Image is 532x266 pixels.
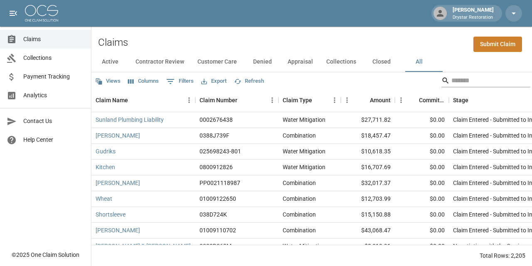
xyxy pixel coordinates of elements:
[232,75,266,88] button: Refresh
[407,94,419,106] button: Sort
[199,210,227,219] div: 038D724K
[283,242,325,250] div: Water Mitigation
[278,89,341,112] div: Claim Type
[341,191,395,207] div: $12,703.99
[199,242,232,250] div: 0388D068M
[453,242,524,250] div: Negotiating with the Carrier
[395,144,449,160] div: $0.00
[283,89,312,112] div: Claim Type
[199,195,236,203] div: 01009122650
[283,210,316,219] div: Combination
[5,5,22,22] button: open drawer
[283,147,325,155] div: Water Mitigation
[395,207,449,223] div: $0.00
[98,37,128,49] h2: Claims
[96,147,116,155] a: Gudriks
[341,112,395,128] div: $27,711.82
[283,163,325,171] div: Water Mitigation
[199,147,241,155] div: 025698243-801
[96,131,140,140] a: [PERSON_NAME]
[480,251,525,260] div: Total Rows: 2,205
[195,89,278,112] div: Claim Number
[96,163,115,171] a: Kitchen
[93,75,123,88] button: Views
[199,226,236,234] div: 01009110702
[96,226,140,234] a: [PERSON_NAME]
[449,6,497,21] div: [PERSON_NAME]
[129,52,191,72] button: Contractor Review
[199,116,233,124] div: 0002676438
[91,52,532,72] div: dynamic tabs
[395,89,449,112] div: Committed Amount
[473,37,522,52] a: Submit Claim
[96,195,112,203] a: Wheat
[91,52,129,72] button: Active
[395,94,407,106] button: Menu
[400,52,438,72] button: All
[96,210,126,219] a: Shortsleeve
[468,94,480,106] button: Sort
[395,128,449,144] div: $0.00
[341,89,395,112] div: Amount
[23,91,84,100] span: Analytics
[341,239,395,254] div: $8,019.91
[363,52,400,72] button: Closed
[266,94,278,106] button: Menu
[320,52,363,72] button: Collections
[395,191,449,207] div: $0.00
[341,175,395,191] div: $32,017.37
[96,242,191,250] a: [PERSON_NAME] & [PERSON_NAME]
[419,89,445,112] div: Committed Amount
[96,179,140,187] a: [PERSON_NAME]
[283,131,316,140] div: Combination
[23,72,84,81] span: Payment Tracking
[395,160,449,175] div: $0.00
[128,94,140,106] button: Sort
[12,251,79,259] div: © 2025 One Claim Solution
[237,94,249,106] button: Sort
[283,179,316,187] div: Combination
[23,135,84,144] span: Help Center
[341,144,395,160] div: $10,618.35
[395,239,449,254] div: $0.00
[453,14,494,21] p: Drystar Restoration
[199,75,229,88] button: Export
[25,5,58,22] img: ocs-logo-white-transparent.png
[199,163,233,171] div: 0800912826
[199,89,237,112] div: Claim Number
[395,223,449,239] div: $0.00
[453,89,468,112] div: Stage
[164,75,196,88] button: Show filters
[199,131,229,140] div: 0388J739F
[341,94,353,106] button: Menu
[91,89,195,112] div: Claim Name
[283,195,316,203] div: Combination
[244,52,281,72] button: Denied
[23,54,84,62] span: Collections
[183,94,195,106] button: Menu
[370,89,391,112] div: Amount
[23,35,84,44] span: Claims
[341,128,395,144] div: $18,457.47
[281,52,320,72] button: Appraisal
[441,74,530,89] div: Search
[395,112,449,128] div: $0.00
[23,117,84,126] span: Contact Us
[283,116,325,124] div: Water Mitigation
[358,94,370,106] button: Sort
[341,207,395,223] div: $15,150.88
[191,52,244,72] button: Customer Care
[395,175,449,191] div: $0.00
[199,179,240,187] div: PP0021118987
[96,116,164,124] a: Sunland Plumbing Liability
[126,75,161,88] button: Select columns
[341,223,395,239] div: $43,068.47
[328,94,341,106] button: Menu
[341,160,395,175] div: $16,707.69
[312,94,324,106] button: Sort
[96,89,128,112] div: Claim Name
[283,226,316,234] div: Combination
